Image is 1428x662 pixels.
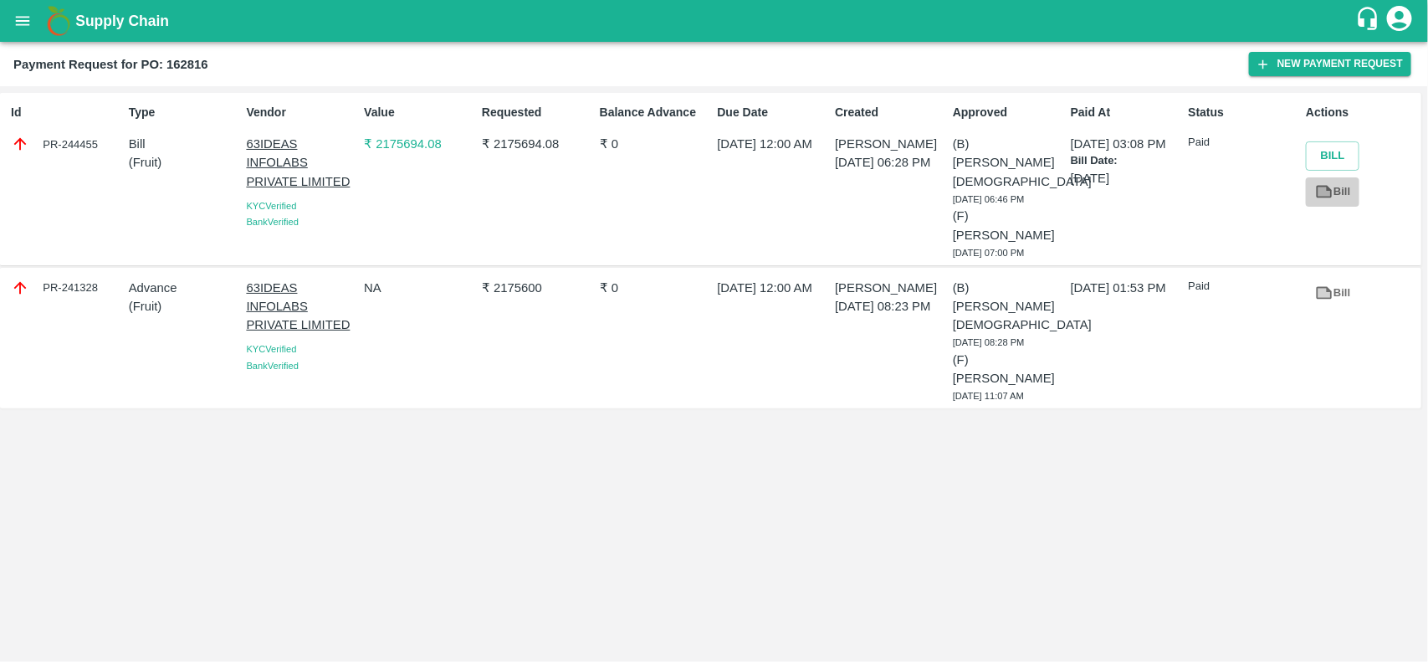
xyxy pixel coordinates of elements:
p: Bill Date: [1071,153,1182,169]
b: Payment Request for PO: 162816 [13,58,208,71]
p: [DATE] [1071,169,1182,187]
button: New Payment Request [1249,52,1411,76]
p: (F) [PERSON_NAME] [953,207,1064,244]
p: [PERSON_NAME] [835,135,946,153]
p: Due Date [718,104,829,121]
p: [DATE] 12:00 AM [718,279,829,297]
p: Value [364,104,475,121]
a: Bill [1306,177,1359,207]
p: ₹ 2175694.08 [482,135,593,153]
span: [DATE] 07:00 PM [953,248,1025,258]
button: Bill [1306,141,1359,171]
p: Type [129,104,240,121]
p: Bill [129,135,240,153]
p: ₹ 0 [600,279,711,297]
p: [DATE] 03:08 PM [1071,135,1182,153]
p: (F) [PERSON_NAME] [953,351,1064,388]
p: [PERSON_NAME] [835,279,946,297]
span: KYC Verified [247,344,297,354]
p: NA [364,279,475,297]
p: Actions [1306,104,1417,121]
p: ( Fruit ) [129,153,240,172]
div: customer-support [1355,6,1384,36]
p: Approved [953,104,1064,121]
p: Paid At [1071,104,1182,121]
p: [DATE] 06:28 PM [835,153,946,172]
p: Id [11,104,122,121]
b: Supply Chain [75,13,169,29]
p: Balance Advance [600,104,711,121]
p: Vendor [247,104,358,121]
p: ₹ 2175600 [482,279,593,297]
div: account of current user [1384,3,1415,38]
p: (B) [PERSON_NAME][DEMOGRAPHIC_DATA] [953,135,1064,191]
a: Bill [1306,279,1359,308]
span: KYC Verified [247,201,297,211]
div: PR-241328 [11,279,122,297]
p: Paid [1189,135,1300,151]
p: ₹ 2175694.08 [364,135,475,153]
p: 63IDEAS INFOLABS PRIVATE LIMITED [247,279,358,335]
p: [DATE] 01:53 PM [1071,279,1182,297]
p: ( Fruit ) [129,297,240,316]
span: Bank Verified [247,217,299,227]
a: Supply Chain [75,9,1355,33]
div: PR-244455 [11,135,122,153]
p: 63IDEAS INFOLABS PRIVATE LIMITED [247,135,358,191]
p: Created [835,104,946,121]
p: [DATE] 08:23 PM [835,297,946,316]
p: Paid [1189,279,1300,295]
span: [DATE] 06:46 PM [953,194,1025,204]
p: Advance [129,279,240,297]
p: Status [1189,104,1300,121]
p: ₹ 0 [600,135,711,153]
button: open drawer [3,2,42,40]
span: [DATE] 11:07 AM [953,391,1024,401]
span: Bank Verified [247,361,299,371]
p: (B) [PERSON_NAME][DEMOGRAPHIC_DATA] [953,279,1064,335]
img: logo [42,4,75,38]
p: Requested [482,104,593,121]
p: [DATE] 12:00 AM [718,135,829,153]
span: [DATE] 08:28 PM [953,337,1025,347]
